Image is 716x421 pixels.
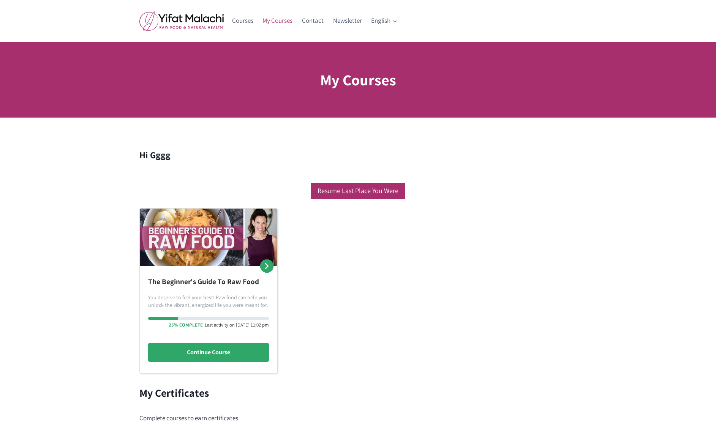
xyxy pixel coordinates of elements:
[148,276,259,286] a: The Beginner's Guide To Raw Food
[228,12,402,30] nav: Primary
[228,12,258,30] a: Courses
[139,385,577,401] h2: My Certificates
[139,148,577,162] h3: Hi Gggg
[320,68,396,91] h1: My Courses
[371,16,397,26] span: English
[205,323,269,328] div: Last activity on [DATE] 11:02 pm
[311,183,405,199] a: Resume Last Place You Were
[139,11,224,31] img: yifat_logo41_en.png
[140,209,277,266] img: The Beginner's Guide To Raw Food
[258,12,297,30] a: My Courses
[148,343,269,362] a: Continue Course: The Beginner's Guide To Raw Food
[148,294,269,309] p: You deserve to feel your best! Raw food can help you unlock the vibrant, energized life you were ...
[367,12,402,30] a: English
[328,12,367,30] a: Newsletter
[169,323,203,328] div: 25% Complete
[297,12,329,30] a: Contact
